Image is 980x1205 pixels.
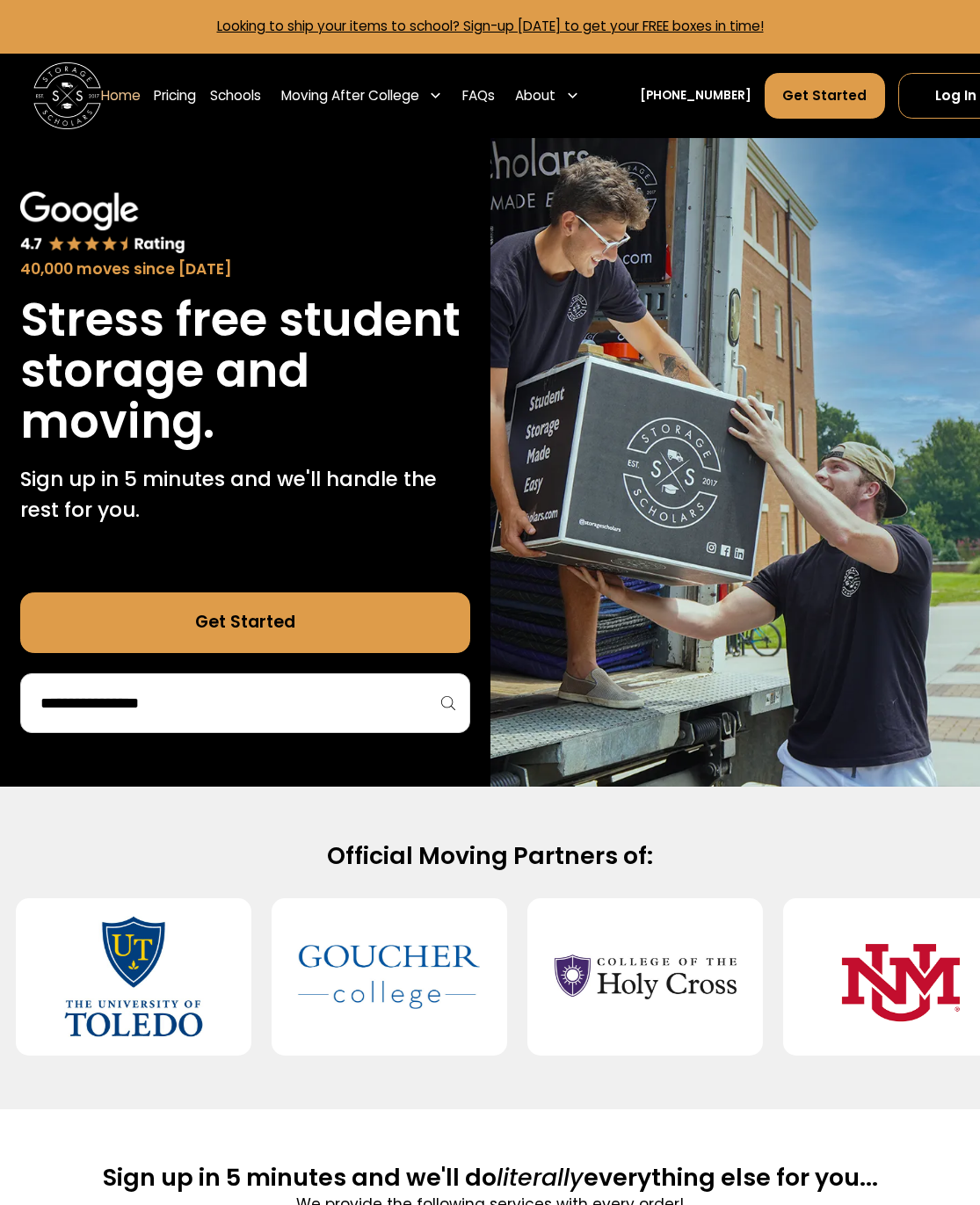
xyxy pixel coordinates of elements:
[555,911,737,1042] img: College of the Holy Cross
[509,72,586,120] div: About
[33,62,101,130] img: Storage Scholars main logo
[33,62,101,130] a: home
[49,841,932,872] h2: Official Moving Partners of:
[765,73,884,119] a: Get Started
[42,911,224,1042] img: University of Toledo
[497,1161,584,1194] span: literally
[20,592,470,653] a: Get Started
[154,72,196,120] a: Pricing
[103,1163,878,1194] h2: Sign up in 5 minutes and we'll do everything else for you...
[298,911,480,1042] img: Goucher College
[210,72,261,120] a: Schools
[281,86,419,106] div: Moving After College
[20,464,470,525] p: Sign up in 5 minutes and we'll handle the rest for you.
[515,86,555,106] div: About
[640,87,751,105] a: [PHONE_NUMBER]
[20,258,470,281] div: 40,000 moves since [DATE]
[462,72,495,120] a: FAQs
[20,192,185,255] img: Google 4.7 star rating
[217,17,764,35] a: Looking to ship your items to school? Sign-up [DATE] to get your FREE boxes in time!
[20,294,470,447] h1: Stress free student storage and moving.
[101,72,141,120] a: Home
[274,72,449,120] div: Moving After College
